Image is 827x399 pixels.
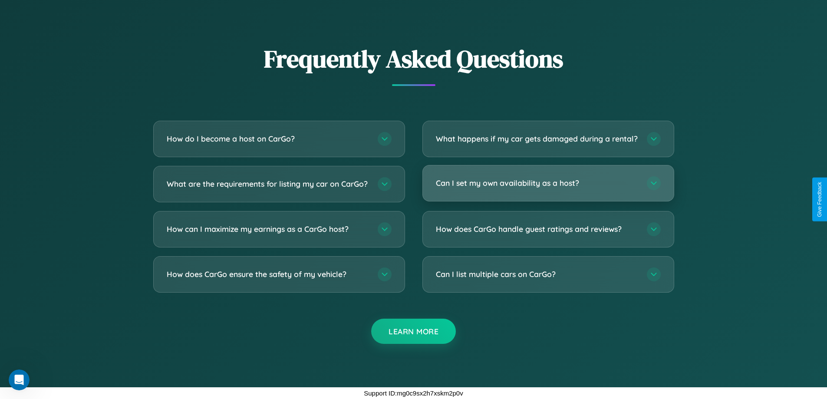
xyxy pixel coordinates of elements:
h3: What happens if my car gets damaged during a rental? [436,133,638,144]
h3: Can I list multiple cars on CarGo? [436,269,638,280]
div: Give Feedback [817,182,823,217]
h3: Can I set my own availability as a host? [436,178,638,188]
h3: How do I become a host on CarGo? [167,133,369,144]
button: Learn More [371,319,456,344]
h3: How does CarGo ensure the safety of my vehicle? [167,269,369,280]
h3: How can I maximize my earnings as a CarGo host? [167,224,369,234]
p: Support ID: mg0c9sx2h7xskm2p0v [364,387,463,399]
h3: What are the requirements for listing my car on CarGo? [167,178,369,189]
iframe: Intercom live chat [9,369,30,390]
h2: Frequently Asked Questions [153,42,674,76]
h3: How does CarGo handle guest ratings and reviews? [436,224,638,234]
